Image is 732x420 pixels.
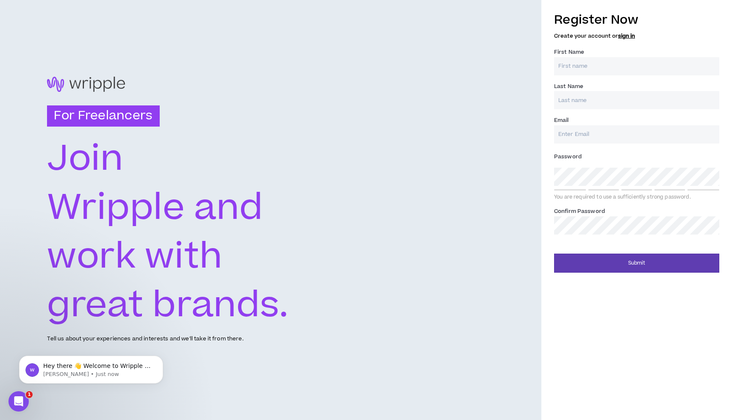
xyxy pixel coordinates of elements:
[554,204,605,218] label: Confirm Password
[47,182,263,233] text: Wripple and
[554,80,583,93] label: Last Name
[47,335,243,343] p: Tell us about your experiences and interests and we'll take it from there.
[554,45,584,59] label: First Name
[47,105,159,127] h3: For Freelancers
[618,32,635,40] a: sign in
[554,11,719,29] h3: Register Now
[554,153,582,160] span: Password
[8,391,29,412] iframe: Intercom live chat
[47,280,289,331] text: great brands.
[6,338,176,397] iframe: Intercom notifications message
[554,254,719,273] button: Submit
[554,91,719,109] input: Last name
[47,231,223,282] text: work with
[554,57,719,75] input: First name
[554,113,569,127] label: Email
[26,391,33,398] span: 1
[554,33,719,39] h5: Create your account or
[554,194,719,201] div: You are required to use a sufficiently strong password.
[47,134,123,185] text: Join
[554,125,719,144] input: Enter Email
